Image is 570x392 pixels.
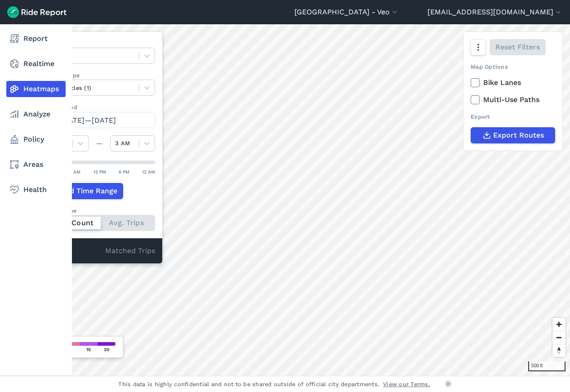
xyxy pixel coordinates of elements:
div: 12 AM [142,168,155,176]
div: 6 AM [69,168,80,176]
div: 123 [44,245,105,257]
button: Zoom out [552,331,566,344]
a: Heatmaps [6,81,66,97]
a: Areas [6,156,66,173]
label: Multi-Use Paths [471,94,555,105]
a: Realtime [6,56,66,72]
div: — [89,138,110,149]
button: Zoom in [552,318,566,331]
div: Count Type [44,206,155,215]
a: Health [6,182,66,198]
button: [DATE]—[DATE] [44,112,155,128]
a: Analyze [6,106,66,122]
button: [EMAIL_ADDRESS][DOMAIN_NAME] [427,7,563,18]
div: 12 PM [94,168,106,176]
div: Matched Trips [36,238,162,263]
canvas: Map [29,24,570,376]
button: Reset bearing to north [552,344,566,357]
div: 500 ft [528,361,566,371]
div: Export [471,112,555,121]
label: Data Type [44,39,155,48]
button: Reset Filters [490,39,546,55]
span: Reset Filters [495,42,540,53]
label: Vehicle Type [44,71,155,80]
a: Policy [6,131,66,147]
label: Bike Lanes [471,77,555,88]
img: Ride Report [7,6,67,18]
button: [GEOGRAPHIC_DATA] - Veo [294,7,399,18]
span: [DATE]—[DATE] [60,116,116,125]
span: Add Time Range [60,186,117,196]
button: Add Time Range [44,183,123,199]
a: Report [6,31,66,47]
label: Data Period [44,103,155,111]
div: 6 PM [119,168,129,176]
a: View our Terms. [383,380,430,388]
div: Map Options [471,62,555,71]
button: Export Routes [471,127,555,143]
span: Export Routes [493,130,544,141]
